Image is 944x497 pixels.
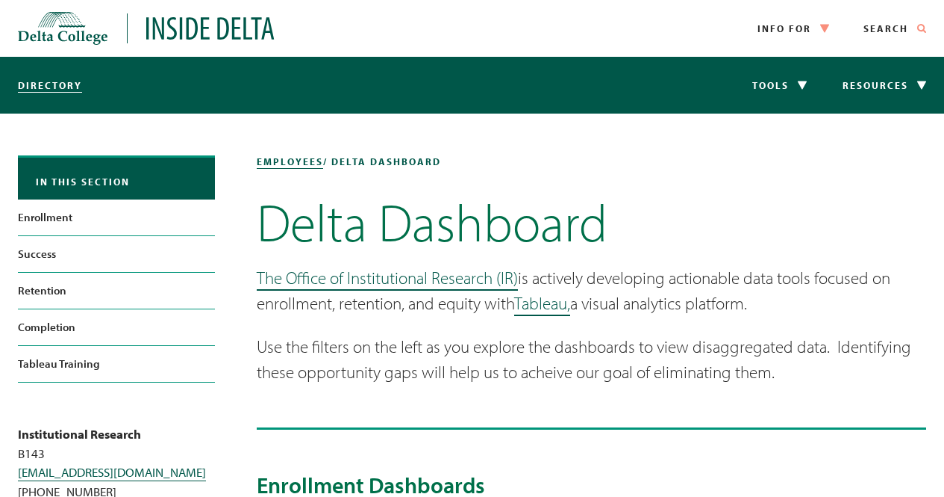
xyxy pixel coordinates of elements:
[257,265,926,317] p: is actively developing actionable data tools focused on enrollment, retention, and equity with a ...
[734,57,825,114] button: Tools
[18,445,45,461] span: B143
[257,267,518,288] a: The Office of Institutional Research (IR)
[18,79,82,91] a: Directory
[18,309,215,345] a: Completion
[18,200,215,235] a: Enrollment
[257,197,926,247] h1: Delta Dashboard
[18,273,215,309] a: Retention
[257,334,926,386] p: Use the filters on the left as you explore the dashboards to view disaggregated data. Identifying...
[514,292,570,314] a: Tableau,
[18,158,215,200] button: In this section
[18,236,215,272] a: Success
[323,155,441,167] span: / Delta Dashboard
[825,57,944,114] button: Resources
[18,346,215,382] a: Tableau Training
[257,155,323,167] a: employees
[18,426,141,442] strong: Institutional Research
[18,464,206,480] a: [EMAIL_ADDRESS][DOMAIN_NAME]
